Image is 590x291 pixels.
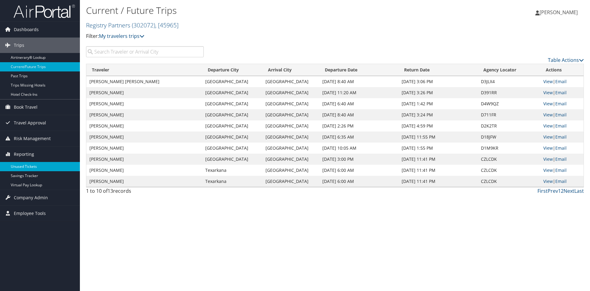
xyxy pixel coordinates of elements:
a: Email [555,90,567,95]
a: View [543,145,553,151]
td: [DATE] 11:20 AM [319,87,399,98]
td: [DATE] 1:42 PM [399,98,478,109]
td: | [540,87,584,98]
span: Trips [14,38,24,53]
td: [GEOGRAPHIC_DATA] [262,98,319,109]
th: Return Date: activate to sort column ascending [399,64,478,76]
td: [DATE] 1:55 PM [399,143,478,154]
span: Employee Tools [14,206,46,221]
td: [PERSON_NAME] [86,154,202,165]
td: [DATE] 8:40 AM [319,109,399,120]
td: [DATE] 3:26 PM [399,87,478,98]
td: [GEOGRAPHIC_DATA] [262,143,319,154]
a: Email [555,123,567,129]
td: [PERSON_NAME] [86,143,202,154]
span: ( 302072 ) [132,21,155,29]
a: Email [555,101,567,107]
td: [DATE] 6:40 AM [319,98,399,109]
a: Next [564,188,574,194]
th: Actions [540,64,584,76]
td: [GEOGRAPHIC_DATA] [262,154,319,165]
td: [PERSON_NAME] [86,176,202,187]
td: [PERSON_NAME] [PERSON_NAME] [86,76,202,87]
a: [PERSON_NAME] [535,3,584,22]
td: | [540,120,584,131]
td: [DATE] 2:26 PM [319,120,399,131]
td: D18JFW [478,131,540,143]
td: [PERSON_NAME] [86,109,202,120]
td: [GEOGRAPHIC_DATA] [262,165,319,176]
td: CZLCDK [478,154,540,165]
td: [DATE] 8:40 AM [319,76,399,87]
a: View [543,167,553,173]
a: View [543,112,553,118]
a: 1 [558,188,561,194]
td: | [540,131,584,143]
td: [GEOGRAPHIC_DATA] [202,120,262,131]
td: [DATE] 3:24 PM [399,109,478,120]
th: Departure City: activate to sort column ascending [202,64,262,76]
td: D3JLX4 [478,76,540,87]
td: [GEOGRAPHIC_DATA] [202,87,262,98]
a: Prev [548,188,558,194]
a: Email [555,156,567,162]
td: | [540,143,584,154]
a: Table Actions [548,57,584,63]
a: 2 [561,188,564,194]
a: View [543,134,553,140]
td: | [540,154,584,165]
td: [GEOGRAPHIC_DATA] [262,131,319,143]
span: Reporting [14,147,34,162]
a: Registry Partners [86,21,179,29]
p: Filter: [86,32,418,40]
td: [GEOGRAPHIC_DATA] [262,87,319,98]
th: Traveler: activate to sort column ascending [86,64,202,76]
td: | [540,176,584,187]
th: Departure Date: activate to sort column descending [319,64,399,76]
td: [DATE] 3:06 PM [399,76,478,87]
a: View [543,79,553,84]
div: 1 to 10 of records [86,187,204,198]
td: [GEOGRAPHIC_DATA] [262,109,319,120]
h1: Current / Future Trips [86,4,418,17]
a: View [543,123,553,129]
td: | [540,98,584,109]
td: [DATE] 6:00 AM [319,176,399,187]
td: CZLCDK [478,165,540,176]
a: First [537,188,548,194]
td: [GEOGRAPHIC_DATA] [202,109,262,120]
td: [PERSON_NAME] [86,165,202,176]
span: Dashboards [14,22,39,37]
td: [DATE] 4:59 PM [399,120,478,131]
span: [PERSON_NAME] [540,9,578,16]
th: Arrival City: activate to sort column ascending [262,64,319,76]
td: [GEOGRAPHIC_DATA] [262,120,319,131]
td: [GEOGRAPHIC_DATA] [202,131,262,143]
a: Email [555,79,567,84]
a: View [543,178,553,184]
a: View [543,156,553,162]
input: Search Traveler or Arrival City [86,46,204,57]
img: airportal-logo.png [14,4,75,18]
a: Email [555,112,567,118]
td: D2K2TR [478,120,540,131]
td: D711FR [478,109,540,120]
span: Travel Approval [14,115,46,131]
td: [GEOGRAPHIC_DATA] [262,76,319,87]
td: Texarkana [202,165,262,176]
td: D4W9QZ [478,98,540,109]
a: View [543,101,553,107]
td: [PERSON_NAME] [86,87,202,98]
td: | [540,165,584,176]
td: | [540,76,584,87]
td: D391RR [478,87,540,98]
td: [PERSON_NAME] [86,98,202,109]
td: CZLCDK [478,176,540,187]
td: [PERSON_NAME] [86,120,202,131]
a: View [543,90,553,95]
td: [GEOGRAPHIC_DATA] [262,176,319,187]
span: 13 [108,188,113,194]
td: [DATE] 6:00 AM [319,165,399,176]
a: Email [555,178,567,184]
td: [DATE] 11:55 PM [399,131,478,143]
